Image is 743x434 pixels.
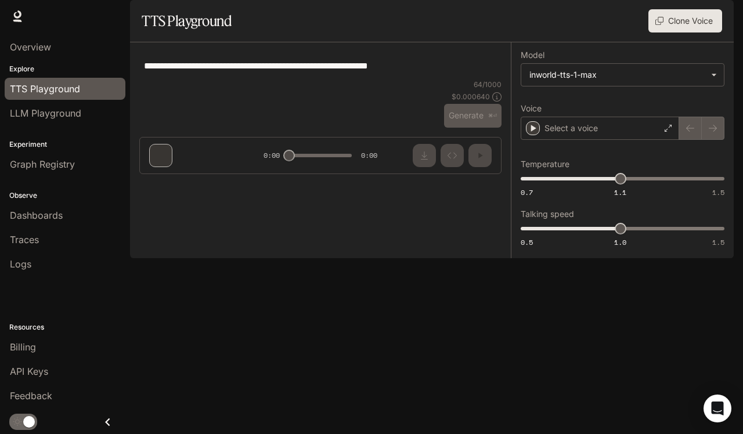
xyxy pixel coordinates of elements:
span: 1.5 [712,237,724,247]
span: 1.0 [614,237,626,247]
p: Select a voice [544,122,598,134]
p: $ 0.000640 [452,92,490,102]
h1: TTS Playground [142,9,232,32]
div: inworld-tts-1-max [529,69,705,81]
p: Temperature [521,160,569,168]
p: Voice [521,104,542,113]
button: Clone Voice [648,9,722,32]
span: 1.5 [712,187,724,197]
span: 0.7 [521,187,533,197]
p: Model [521,51,544,59]
span: 0.5 [521,237,533,247]
div: Open Intercom Messenger [704,395,731,422]
p: 64 / 1000 [474,79,502,89]
div: inworld-tts-1-max [521,64,724,86]
p: Talking speed [521,210,574,218]
span: 1.1 [614,187,626,197]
